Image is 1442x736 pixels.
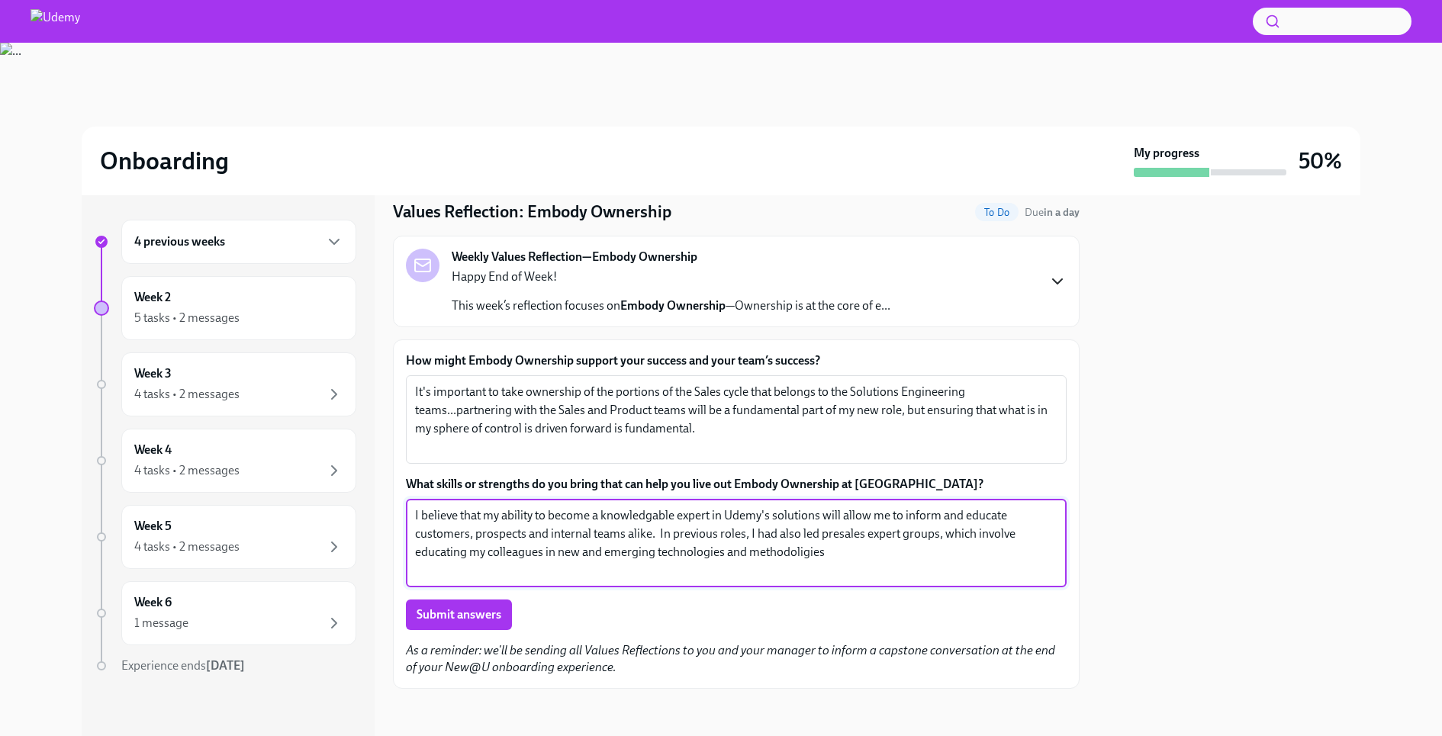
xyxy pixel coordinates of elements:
[415,506,1057,580] textarea: I believe that my ability to become a knowledgable expert in Udemy's solutions will allow me to i...
[94,505,356,569] a: Week 54 tasks • 2 messages
[1025,205,1080,220] span: August 25th, 2025 08:00
[134,365,172,382] h6: Week 3
[206,658,245,673] strong: [DATE]
[100,146,229,176] h2: Onboarding
[1044,206,1080,219] strong: in a day
[134,518,172,535] h6: Week 5
[134,310,240,326] div: 5 tasks • 2 messages
[94,352,356,416] a: Week 34 tasks • 2 messages
[134,462,240,479] div: 4 tasks • 2 messages
[94,276,356,340] a: Week 25 tasks • 2 messages
[134,386,240,403] div: 4 tasks • 2 messages
[406,643,1055,674] em: As a reminder: we'll be sending all Values Reflections to you and your manager to inform a capsto...
[406,352,1067,369] label: How might Embody Ownership support your success and your team’s success?
[121,220,356,264] div: 4 previous weeks
[31,9,80,34] img: Udemy
[620,298,726,313] strong: Embody Ownership
[134,442,172,458] h6: Week 4
[1299,147,1342,175] h3: 50%
[134,538,240,555] div: 4 tasks • 2 messages
[134,233,225,250] h6: 4 previous weeks
[406,476,1067,493] label: What skills or strengths do you bring that can help you live out Embody Ownership at [GEOGRAPHIC_...
[121,658,245,673] span: Experience ends
[94,581,356,645] a: Week 61 message
[452,297,890,314] p: This week’s reflection focuses on —Ownership is at the core of e...
[94,429,356,493] a: Week 44 tasks • 2 messages
[1134,145,1199,162] strong: My progress
[134,289,171,306] h6: Week 2
[406,599,512,630] button: Submit answers
[417,607,501,622] span: Submit answers
[415,383,1057,456] textarea: It's important to take ownership of the portions of the Sales cycle that belongs to the Solutions...
[134,615,188,632] div: 1 message
[1025,206,1080,219] span: Due
[134,594,172,611] h6: Week 6
[452,249,697,265] strong: Weekly Values Reflection—Embody Ownership
[452,268,890,285] p: Happy End of Week!
[393,201,671,223] h4: Values Reflection: Embody Ownership
[975,207,1019,218] span: To Do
